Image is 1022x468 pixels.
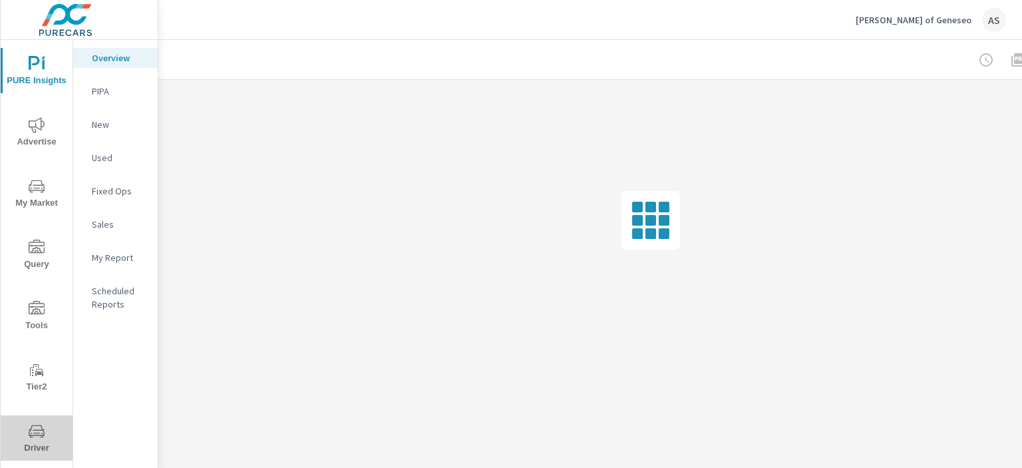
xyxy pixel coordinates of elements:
span: Advertise [5,117,69,150]
div: Fixed Ops [73,181,158,201]
p: New [92,118,147,131]
p: My Report [92,251,147,264]
span: PURE Insights [5,56,69,89]
div: Overview [73,48,158,68]
span: Query [5,240,69,272]
p: Sales [92,218,147,231]
span: Tools [5,301,69,334]
div: Scheduled Reports [73,281,158,314]
span: My Market [5,178,69,211]
p: Scheduled Reports [92,284,147,311]
p: [PERSON_NAME] of Geneseo [856,14,971,26]
p: Overview [92,51,147,65]
div: Sales [73,214,158,234]
div: PIPA [73,81,158,101]
p: Fixed Ops [92,184,147,198]
div: My Report [73,248,158,268]
div: Used [73,148,158,168]
p: PIPA [92,85,147,98]
div: New [73,115,158,134]
p: Used [92,151,147,164]
span: Tier2 [5,362,69,395]
span: Driver [5,423,69,456]
div: AS [982,8,1006,32]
